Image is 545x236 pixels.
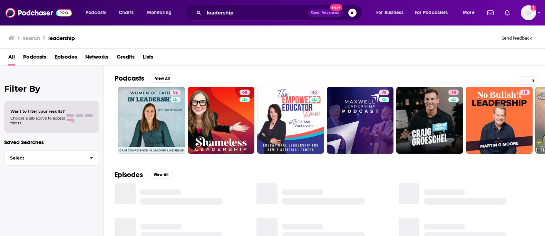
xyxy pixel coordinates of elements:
[499,35,534,41] button: Send feedback
[192,5,369,21] div: Search podcasts, credits, & more...
[376,8,403,18] span: For Business
[466,87,533,154] a: 70
[519,90,530,95] a: 70
[118,87,185,154] a: 52
[410,7,458,18] button: open menu
[379,90,389,95] a: 76
[522,89,527,96] span: 70
[485,7,496,19] a: Show notifications dropdown
[242,89,247,96] span: 68
[448,90,459,95] a: 78
[204,7,308,18] input: Search podcasts, credits, & more...
[4,150,99,166] button: Select
[115,171,143,179] h2: Episodes
[308,9,343,17] button: Open AdvancedNew
[170,90,181,95] a: 52
[150,74,175,83] button: View All
[23,35,40,41] h3: Search
[521,5,536,20] img: User Profile
[382,89,386,96] span: 76
[451,89,456,96] span: 78
[115,171,173,179] a: EpisodesView All
[115,74,175,83] a: PodcastsView All
[521,5,536,20] button: Show profile menu
[312,89,317,96] span: 45
[85,51,108,65] a: Networks
[311,11,340,14] span: Open Advanced
[463,8,475,18] span: More
[147,8,172,18] span: Monitoring
[6,6,72,19] img: Podchaser - Follow, Share and Rate Podcasts
[10,109,65,114] span: Want to filter your results?
[8,51,15,65] a: All
[117,51,135,65] a: Credits
[81,7,115,18] button: open menu
[114,7,138,18] a: Charts
[330,4,342,11] span: New
[396,87,463,154] a: 78
[502,7,513,19] a: Show notifications dropdown
[458,7,483,18] button: open menu
[188,87,255,154] a: 68
[48,35,75,41] h3: leadership
[4,139,99,145] p: Saved Searches
[309,90,320,95] a: 45
[415,8,448,18] span: For Podcasters
[143,51,153,65] a: Lists
[4,84,99,94] h2: Filter By
[4,156,84,160] span: Select
[23,51,46,65] a: Podcasts
[119,8,134,18] span: Charts
[142,7,181,18] button: open menu
[148,171,173,179] button: View All
[115,74,144,83] h2: Podcasts
[86,8,106,18] span: Podcasts
[55,51,77,65] a: Episodes
[327,87,394,154] a: 76
[173,89,178,96] span: 52
[531,5,536,11] svg: Add a profile image
[371,7,412,18] button: open menu
[257,87,324,154] a: 45
[240,90,250,95] a: 68
[521,5,536,20] span: Logged in as WeberCanada
[10,116,65,125] span: Choose a tab above to access filters.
